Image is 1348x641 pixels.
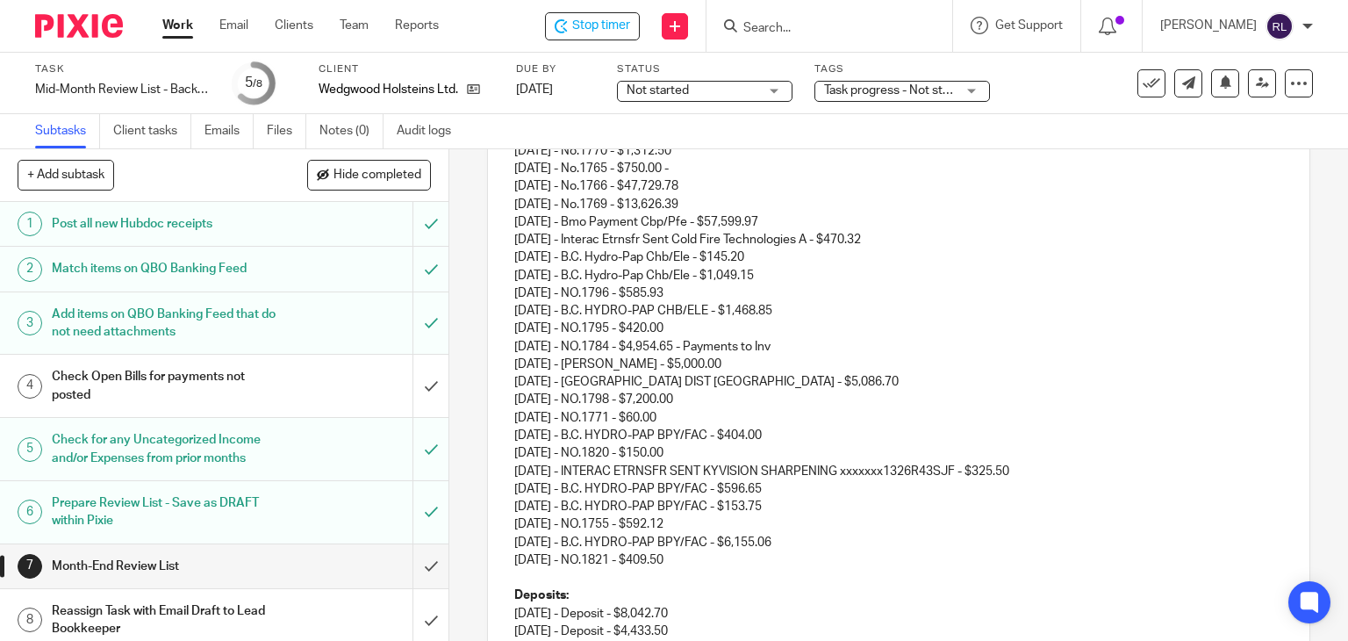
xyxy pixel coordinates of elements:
p: [DATE] - B.C. HYDRO-PAP BPY/FAC - $6,155.06 [514,534,1284,551]
button: + Add subtask [18,160,114,190]
a: Team [340,17,369,34]
a: Subtasks [35,114,100,148]
a: Files [267,114,306,148]
a: Client tasks [113,114,191,148]
div: 4 [18,374,42,399]
a: Email [219,17,248,34]
label: Client [319,62,494,76]
p: [DATE] - B.C. HYDRO-PAP BPY/FAC - $404.00 [514,427,1284,444]
label: Task [35,62,211,76]
p: [DATE] - NO.1795 - $420.00 [514,320,1284,337]
small: /8 [253,79,262,89]
p: [DATE] - B.C. HYDRO-PAP BPY/FAC - $153.75 [514,498,1284,515]
h1: Month-End Review List [52,553,281,580]
p: Wedgwood Holsteins Ltd. [319,81,458,98]
p: [DATE] - NO.1784 - $4,954.65 - Payments to Inv [514,338,1284,356]
div: 5 [18,437,42,462]
div: Mid-Month Review List - Backup Bkpr - September [35,81,211,98]
span: Get Support [995,19,1063,32]
h1: Match items on QBO Banking Feed [52,256,281,282]
span: [DATE] [516,83,553,96]
p: [PERSON_NAME] [1160,17,1257,34]
p: [DATE] - No.1765 - $750.00 - [514,160,1284,177]
div: 7 [18,554,42,579]
a: Emails [204,114,254,148]
h1: Prepare Review List - Save as DRAFT within Pixie [52,490,281,535]
p: [DATE] - NO.1796 - $585.93 [514,284,1284,302]
a: Clients [275,17,313,34]
p: [DATE] - Deposit - $8,042.70 [514,605,1284,623]
div: Wedgwood Holsteins Ltd. - Mid-Month Review List - Backup Bkpr - September [545,12,640,40]
p: [DATE] - B.C. HYDRO-PAP CHB/ELE - $1,468.85 [514,302,1284,320]
p: [DATE] - No.1769 - $13,626.39 [514,196,1284,213]
p: [DATE] - NO.1771 - $60.00 [514,409,1284,427]
div: 6 [18,500,42,524]
strong: Deposits: [514,589,569,601]
label: Tags [814,62,990,76]
p: [DATE] - NO.1821 - $409.50 [514,551,1284,569]
p: [DATE] - B.C. HYDRO-PAP BPY/FAC - $596.65 [514,480,1284,498]
p: [DATE] - No.1770 - $1,312.50 [514,142,1284,160]
img: svg%3E [1266,12,1294,40]
a: Work [162,17,193,34]
h1: Check Open Bills for payments not posted [52,364,281,408]
p: [DATE] - Bmo Payment Cbp/Pfe - $57,599.97 [DATE] - Interac Etrnsfr Sent Cold Fire Technologies A ... [514,213,1284,249]
div: 5 [245,73,262,93]
p: [DATE] - NO.1755 - $592.12 [514,515,1284,533]
p: [DATE] - [PERSON_NAME] - $5,000.00 [514,356,1284,373]
p: [DATE] - No.1766 - $47,729.78 [514,177,1284,195]
input: Search [742,21,900,37]
span: Hide completed [333,169,421,183]
div: 1 [18,212,42,236]
label: Due by [516,62,595,76]
p: [DATE] - NO.1820 - $150.00 [514,444,1284,462]
p: [DATE] - NO.1798 - $7,200.00 [514,391,1284,408]
p: [DATE] - INTERAC ETRNSFR SENT KYVISION SHARPENING xxxxxxx1326R43SJF - $325.50 [514,463,1284,480]
span: Task progress - Not started + 1 [824,84,991,97]
img: Pixie [35,14,123,38]
span: Stop timer [572,17,630,35]
a: Audit logs [397,114,464,148]
label: Status [617,62,792,76]
h1: Post all new Hubdoc receipts [52,211,281,237]
h1: Check for any Uncategorized Income and/or Expenses from prior months [52,427,281,472]
span: Not started [627,84,689,97]
button: Hide completed [307,160,431,190]
div: 2 [18,257,42,282]
div: 3 [18,311,42,335]
p: [DATE] - [GEOGRAPHIC_DATA] DIST [GEOGRAPHIC_DATA] - $5,086.70 [514,373,1284,391]
a: Reports [395,17,439,34]
p: [DATE] - Deposit - $4,433.50 [514,623,1284,640]
a: Notes (0) [319,114,384,148]
p: [DATE] - B.C. Hydro-Pap Chb/Ele - $145.20 [DATE] - B.C. Hydro-Pap Chb/Ele - $1,049.15 [514,248,1284,284]
h1: Add items on QBO Banking Feed that do not need attachments [52,301,281,346]
div: 8 [18,608,42,632]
